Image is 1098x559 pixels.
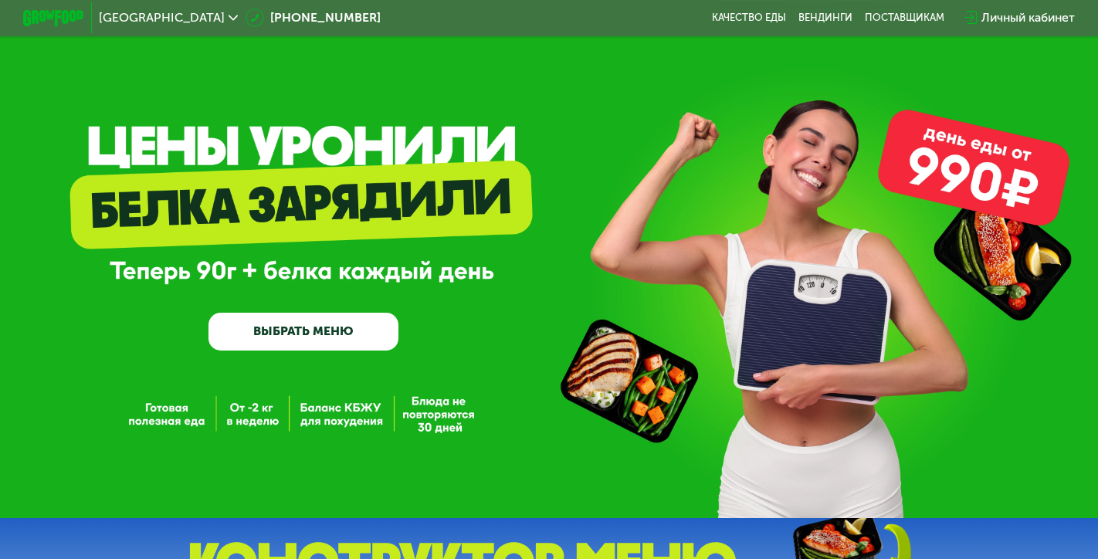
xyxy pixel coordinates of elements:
a: [PHONE_NUMBER] [246,8,381,27]
a: ВЫБРАТЬ МЕНЮ [208,313,398,351]
a: Качество еды [712,12,786,24]
a: Вендинги [798,12,852,24]
div: Личный кабинет [981,8,1075,27]
span: [GEOGRAPHIC_DATA] [99,12,225,24]
div: поставщикам [865,12,944,24]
